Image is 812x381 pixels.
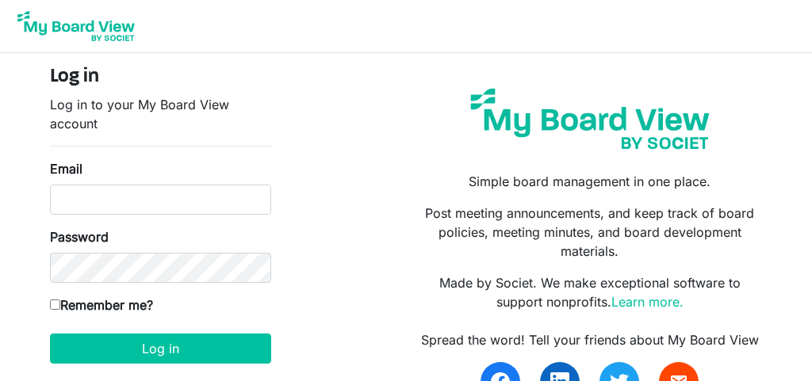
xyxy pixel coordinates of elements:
p: Made by Societ. We make exceptional software to support nonprofits. [418,273,762,311]
label: Password [50,227,109,246]
a: Learn more. [611,294,684,310]
p: Simple board management in one place. [418,172,762,191]
p: Log in to your My Board View account [50,95,271,133]
label: Remember me? [50,295,153,314]
button: Log in [50,333,271,364]
p: Post meeting announcements, and keep track of board policies, meeting minutes, and board developm... [418,204,762,261]
img: my-board-view-societ.svg [461,78,719,159]
h4: Log in [50,66,271,89]
input: Remember me? [50,299,60,310]
label: Email [50,159,82,178]
img: My Board View Logo [13,6,140,46]
div: Spread the word! Tell your friends about My Board View [418,330,762,349]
